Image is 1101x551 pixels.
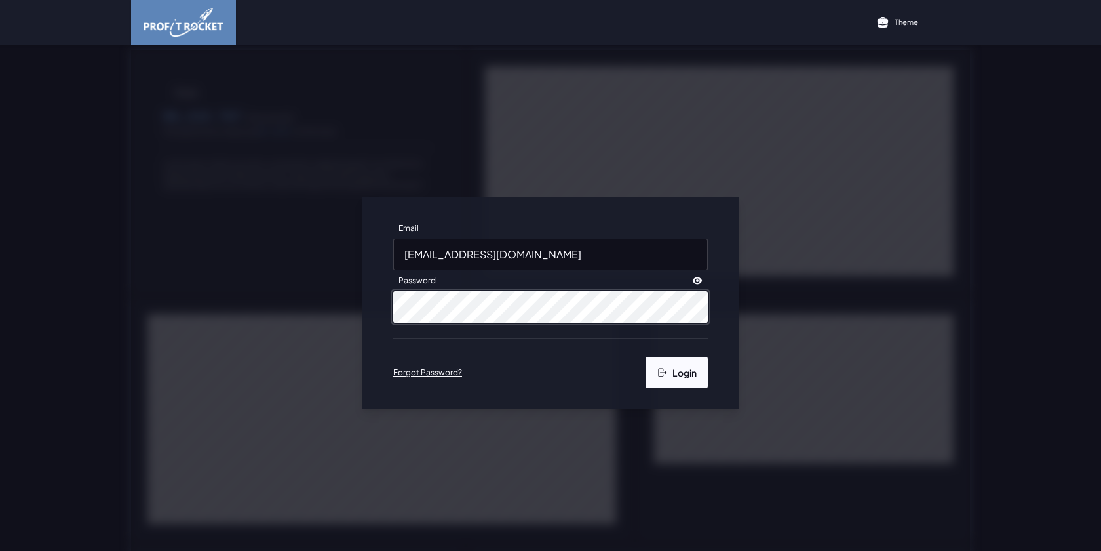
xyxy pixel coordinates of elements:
label: Password [393,270,441,291]
button: Login [646,357,708,388]
a: Forgot Password? [393,367,462,378]
label: Email [393,218,424,239]
img: image [144,8,223,37]
p: Theme [895,17,918,27]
